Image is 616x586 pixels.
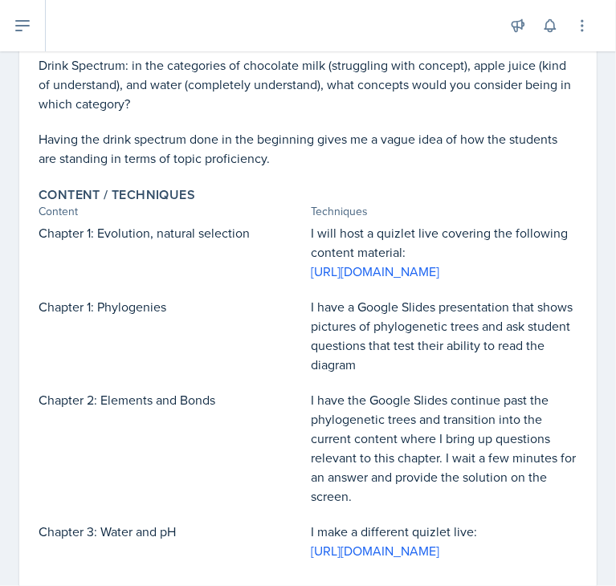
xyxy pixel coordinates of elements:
p: Having the drink spectrum done in the beginning gives me a vague idea of how the students are sta... [39,129,577,168]
a: [URL][DOMAIN_NAME] [311,542,439,560]
p: Chapter 3: Water and pH [39,522,304,541]
p: Chapter 1: Evolution, natural selection [39,223,304,242]
p: Chapter 2: Elements and Bonds [39,390,304,409]
div: Content [39,203,305,220]
p: I make a different quizlet live: [311,522,577,541]
p: I will host a quizlet live covering the following content material: [311,223,577,262]
p: Chapter 1: Phylogenies [39,297,304,316]
label: Opening [39,36,97,52]
p: I have a Google Slides presentation that shows pictures of phylogenetic trees and ask student que... [311,297,577,374]
a: [URL][DOMAIN_NAME] [311,262,439,280]
p: Drink Spectrum: in the categories of chocolate milk (struggling with concept), apple juice (kind ... [39,55,577,113]
label: Content / Techniques [39,187,195,203]
div: Techniques [312,203,578,220]
p: I have the Google Slides continue past the phylogenetic trees and transition into the current con... [311,390,577,506]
